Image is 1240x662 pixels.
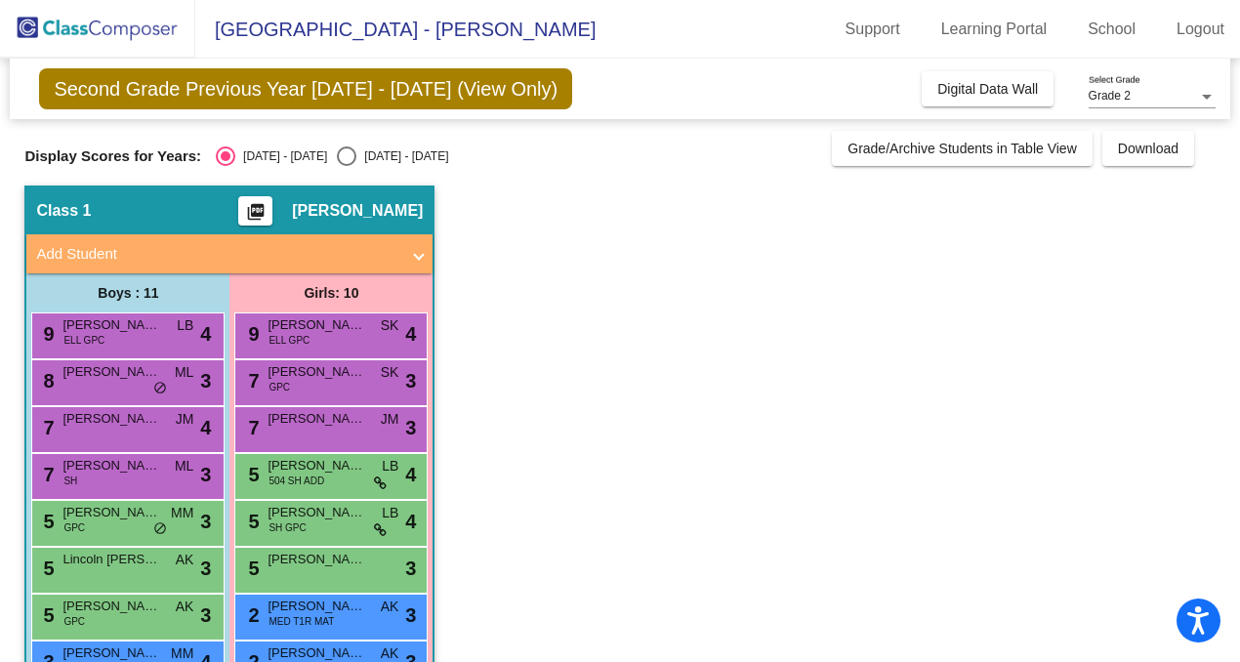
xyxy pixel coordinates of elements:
[244,202,268,229] mat-icon: picture_as_pdf
[269,380,290,394] span: GPC
[405,319,416,349] span: 4
[62,315,160,335] span: [PERSON_NAME]
[405,600,416,630] span: 3
[177,315,193,336] span: LB
[381,315,399,336] span: SK
[243,558,259,579] span: 5
[63,333,104,348] span: ELL GPC
[381,362,399,383] span: SK
[1102,131,1194,166] button: Download
[356,147,448,165] div: [DATE] - [DATE]
[36,243,399,266] mat-panel-title: Add Student
[175,456,193,476] span: ML
[243,604,259,626] span: 2
[62,456,160,476] span: [PERSON_NAME]
[832,131,1093,166] button: Grade/Archive Students in Table View
[62,550,160,569] span: Lincoln [PERSON_NAME]
[39,68,572,109] span: Second Grade Previous Year [DATE] - [DATE] (View Only)
[847,141,1077,156] span: Grade/Archive Students in Table View
[38,558,54,579] span: 5
[269,333,310,348] span: ELL GPC
[243,323,259,345] span: 9
[176,597,194,617] span: AK
[292,201,423,221] span: [PERSON_NAME]
[1072,14,1151,45] a: School
[200,460,211,489] span: 3
[268,362,365,382] span: [PERSON_NAME]
[269,520,306,535] span: SH GPC
[229,273,433,312] div: Girls: 10
[268,409,365,429] span: [PERSON_NAME]
[405,554,416,583] span: 3
[26,273,229,312] div: Boys : 11
[1089,89,1131,103] span: Grade 2
[243,511,259,532] span: 5
[381,409,399,430] span: JM
[63,614,85,629] span: GPC
[200,413,211,442] span: 4
[268,550,365,569] span: [PERSON_NAME]
[268,503,365,522] span: [PERSON_NAME]
[405,413,416,442] span: 3
[382,456,398,476] span: LB
[38,370,54,392] span: 8
[63,474,77,488] span: SH
[216,146,448,166] mat-radio-group: Select an option
[405,366,416,395] span: 3
[24,147,201,165] span: Display Scores for Years:
[200,319,211,349] span: 4
[926,14,1063,45] a: Learning Portal
[38,323,54,345] span: 9
[200,366,211,395] span: 3
[62,409,160,429] span: [PERSON_NAME]
[26,234,433,273] mat-expansion-panel-header: Add Student
[62,362,160,382] span: [PERSON_NAME]
[200,507,211,536] span: 3
[200,600,211,630] span: 3
[176,409,194,430] span: JM
[63,520,85,535] span: GPC
[922,71,1054,106] button: Digital Data Wall
[38,417,54,438] span: 7
[269,474,324,488] span: 504 SH ADD
[176,550,194,570] span: AK
[38,604,54,626] span: 5
[243,370,259,392] span: 7
[36,201,91,221] span: Class 1
[243,464,259,485] span: 5
[1118,141,1178,156] span: Download
[38,464,54,485] span: 7
[238,196,272,226] button: Print Students Details
[171,503,193,523] span: MM
[937,81,1038,97] span: Digital Data Wall
[405,460,416,489] span: 4
[381,597,399,617] span: AK
[405,507,416,536] span: 4
[62,597,160,616] span: [PERSON_NAME] Wisenreder
[235,147,327,165] div: [DATE] - [DATE]
[62,503,160,522] span: [PERSON_NAME] [PERSON_NAME]
[38,511,54,532] span: 5
[200,554,211,583] span: 3
[243,417,259,438] span: 7
[268,456,365,476] span: [PERSON_NAME]
[830,14,916,45] a: Support
[268,597,365,616] span: [PERSON_NAME]
[268,315,365,335] span: [PERSON_NAME]
[153,521,167,537] span: do_not_disturb_alt
[1161,14,1240,45] a: Logout
[153,381,167,396] span: do_not_disturb_alt
[382,503,398,523] span: LB
[269,614,334,629] span: MED T1R MAT
[175,362,193,383] span: ML
[195,14,596,45] span: [GEOGRAPHIC_DATA] - [PERSON_NAME]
